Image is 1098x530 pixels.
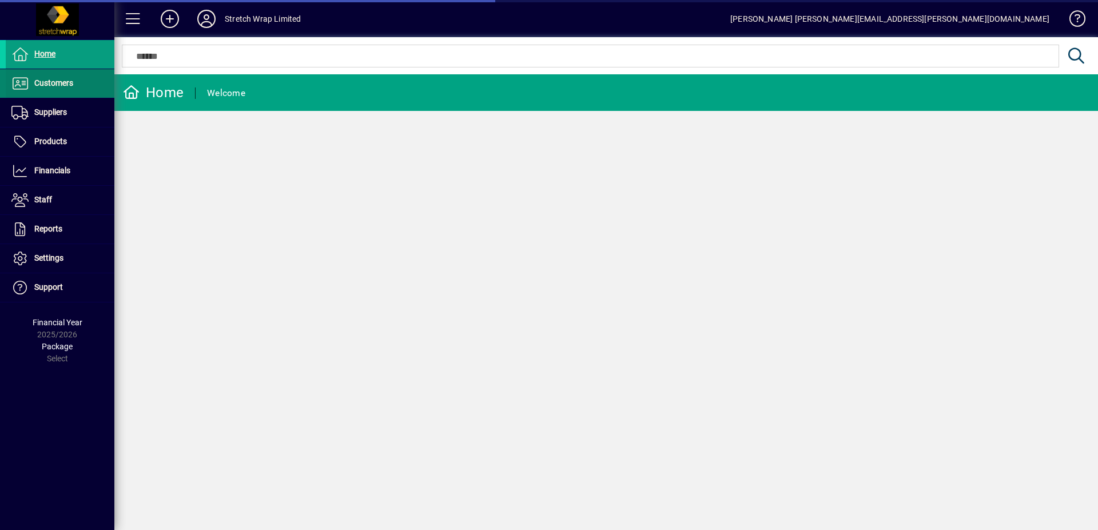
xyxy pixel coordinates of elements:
[1061,2,1084,39] a: Knowledge Base
[6,69,114,98] a: Customers
[34,282,63,292] span: Support
[152,9,188,29] button: Add
[207,84,245,102] div: Welcome
[6,127,114,156] a: Products
[33,318,82,327] span: Financial Year
[6,157,114,185] a: Financials
[34,166,70,175] span: Financials
[34,49,55,58] span: Home
[188,9,225,29] button: Profile
[6,186,114,214] a: Staff
[34,78,73,87] span: Customers
[34,224,62,233] span: Reports
[730,10,1049,28] div: [PERSON_NAME] [PERSON_NAME][EMAIL_ADDRESS][PERSON_NAME][DOMAIN_NAME]
[34,253,63,262] span: Settings
[34,195,52,204] span: Staff
[6,98,114,127] a: Suppliers
[6,273,114,302] a: Support
[225,10,301,28] div: Stretch Wrap Limited
[34,107,67,117] span: Suppliers
[6,244,114,273] a: Settings
[34,137,67,146] span: Products
[6,215,114,244] a: Reports
[123,83,184,102] div: Home
[42,342,73,351] span: Package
